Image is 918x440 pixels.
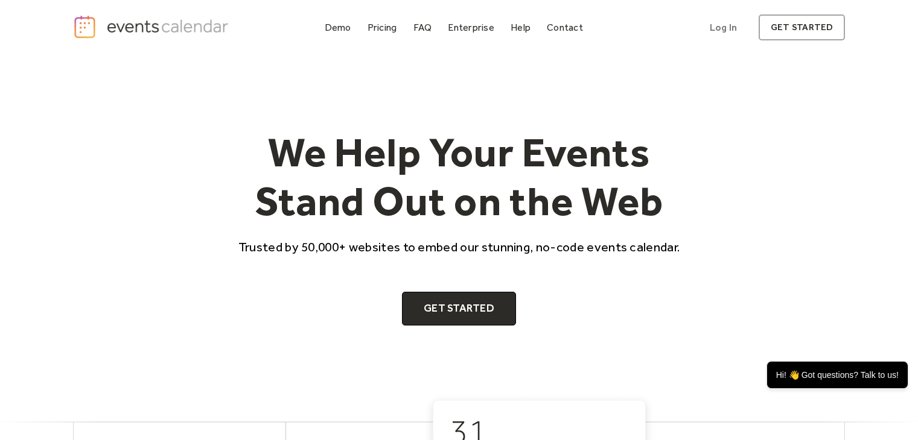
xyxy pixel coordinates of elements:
[698,14,749,40] a: Log In
[443,19,499,36] a: Enterprise
[759,14,845,40] a: get started
[547,24,583,31] div: Contact
[448,24,494,31] div: Enterprise
[511,24,531,31] div: Help
[368,24,397,31] div: Pricing
[228,238,691,256] p: Trusted by 50,000+ websites to embed our stunning, no-code events calendar.
[402,292,516,325] a: Get Started
[409,19,437,36] a: FAQ
[363,19,402,36] a: Pricing
[228,128,691,226] h1: We Help Your Events Stand Out on the Web
[325,24,351,31] div: Demo
[506,19,535,36] a: Help
[320,19,356,36] a: Demo
[542,19,588,36] a: Contact
[413,24,432,31] div: FAQ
